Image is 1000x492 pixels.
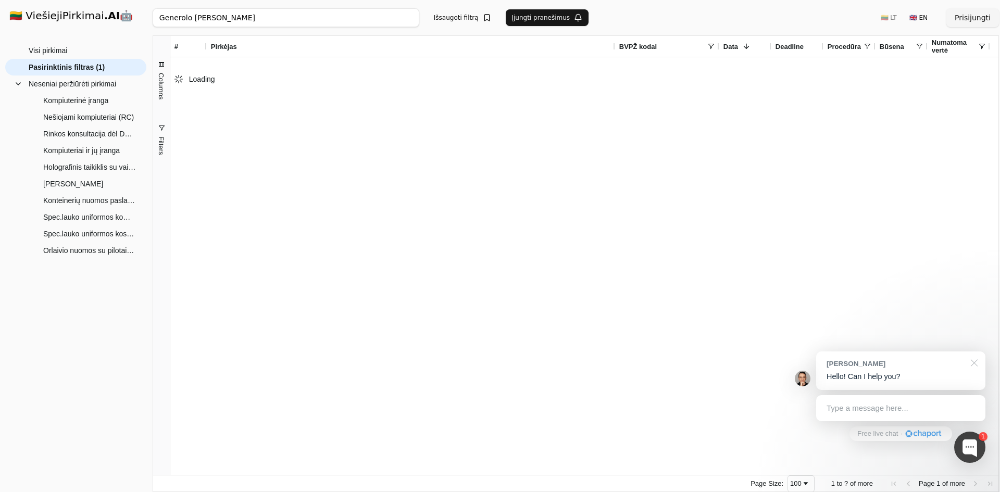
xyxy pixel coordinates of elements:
strong: .AI [104,9,120,22]
span: Free live chat [857,429,898,439]
button: Prisijungti [946,8,999,27]
span: Pirkėjas [211,43,237,51]
div: Page Size: [751,480,783,487]
span: # [174,43,178,51]
span: Page [919,480,934,487]
span: Orlaivio nuomos su pilotais paslauga [43,243,136,258]
span: Spec.lauko uniformos kostiumo švarkas ir kelnės [43,226,136,242]
div: [PERSON_NAME] [827,359,965,369]
span: Kompiuteriai ir jų įranga [43,143,120,158]
span: 1 [831,480,835,487]
span: Procedūra [828,43,861,51]
button: 🇬🇧 EN [903,9,934,26]
span: Deadline [776,43,804,51]
div: Type a message here... [816,395,985,421]
span: Columns [157,73,165,99]
span: Filters [157,136,165,155]
div: · [901,429,903,439]
div: Page Size [787,475,815,492]
span: Kompiuterinė įranga [43,93,108,108]
span: ? [844,480,848,487]
span: more [949,480,965,487]
span: [PERSON_NAME] [43,176,103,192]
span: Loading [189,75,215,83]
span: Nešiojami kompiuteriai (RC) [43,109,134,125]
span: Pasirinktinis filtras (1) [29,59,105,75]
span: Spec.lauko uniformos komplektas nuo lietaus [43,209,136,225]
span: more [857,480,873,487]
p: Hello! Can I help you? [827,371,975,382]
div: Last Page [986,480,994,488]
button: Įjungti pranešimus [506,9,589,26]
span: Data [723,43,738,51]
span: Visi pirkimai [29,43,67,58]
span: Neseniai peržiūrėti pirkimai [29,76,116,92]
span: 1 [936,480,940,487]
span: of [942,480,948,487]
span: BVPŽ kodai [619,43,657,51]
div: 100 [790,480,802,487]
img: Jonas [795,371,810,386]
span: Rinkos konsultacija dėl Duomenų saugyklų įrangos viešojo pirkimo [43,126,136,142]
div: Previous Page [904,480,913,488]
div: First Page [890,480,898,488]
div: 1 [979,432,988,441]
span: to [837,480,843,487]
a: Free live chat· [849,426,952,441]
span: of [850,480,856,487]
span: Holografinis taikiklis su vaizdo priartinimo prietaisu [43,159,136,175]
button: Išsaugoti filtrą [428,9,497,26]
span: Konteinerių nuomos paslauga [43,193,136,208]
input: Greita paieška... [153,8,419,27]
span: Būsena [880,43,904,51]
div: Next Page [971,480,980,488]
span: Numatoma vertė [932,39,978,54]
